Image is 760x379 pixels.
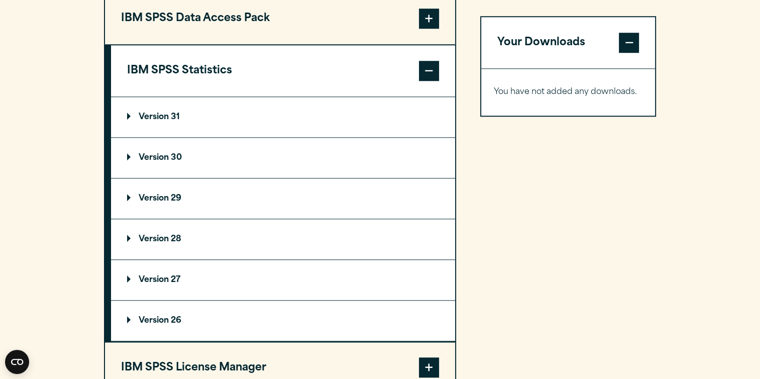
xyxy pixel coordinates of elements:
[127,235,181,243] p: Version 28
[127,317,181,325] p: Version 26
[5,350,29,374] button: Open CMP widget
[481,68,656,116] div: Your Downloads
[111,138,455,178] summary: Version 30
[127,113,180,121] p: Version 31
[111,301,455,341] summary: Version 26
[481,17,656,68] button: Your Downloads
[494,85,643,100] p: You have not added any downloads.
[111,97,455,341] div: IBM SPSS Statistics
[127,276,180,284] p: Version 27
[111,178,455,219] summary: Version 29
[127,195,181,203] p: Version 29
[127,154,182,162] p: Version 30
[111,97,455,137] summary: Version 31
[111,260,455,300] summary: Version 27
[111,219,455,259] summary: Version 28
[111,45,455,97] button: IBM SPSS Statistics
